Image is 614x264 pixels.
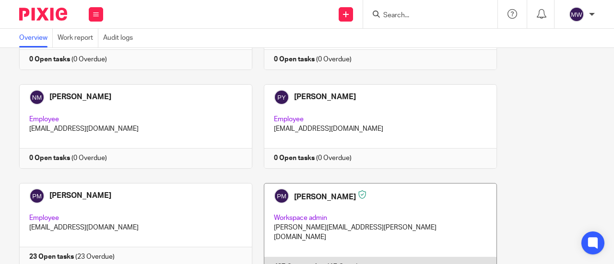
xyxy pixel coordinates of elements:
[19,8,67,21] img: Pixie
[382,11,469,20] input: Search
[103,29,138,47] a: Audit logs
[19,29,53,47] a: Overview
[569,7,584,22] img: svg%3E
[58,29,98,47] a: Work report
